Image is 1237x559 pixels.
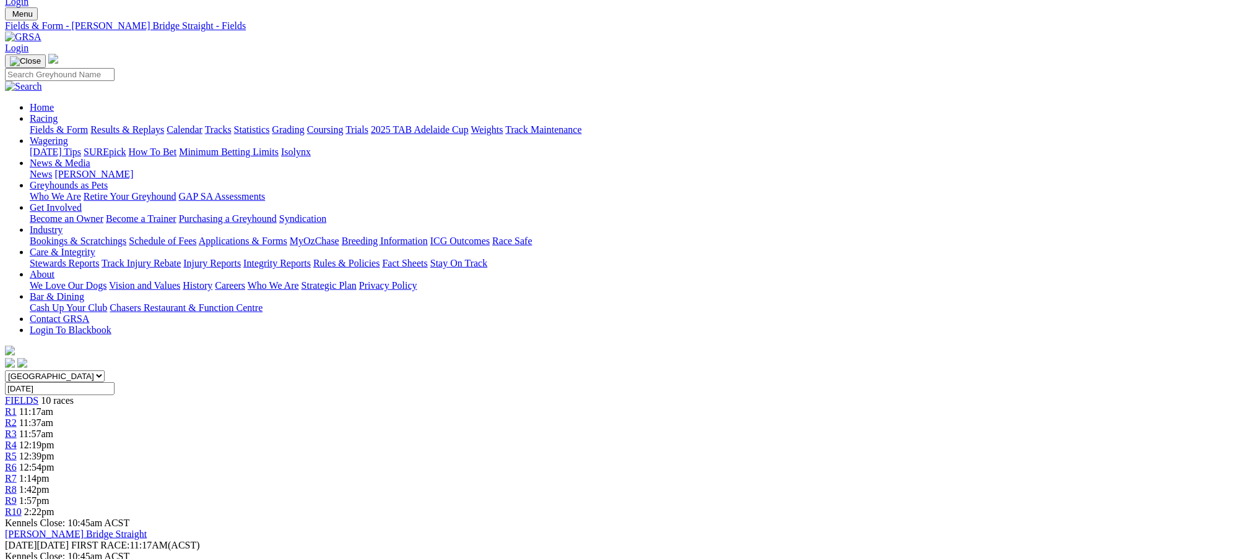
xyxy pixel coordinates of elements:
[215,280,245,291] a: Careers
[5,406,17,417] span: R1
[19,429,53,439] span: 11:57am
[5,540,69,550] span: [DATE]
[5,395,38,406] a: FIELDS
[183,258,241,268] a: Injury Reports
[30,314,89,324] a: Contact GRSA
[371,124,469,135] a: 2025 TAB Adelaide Cup
[272,124,305,135] a: Grading
[30,135,68,146] a: Wagering
[281,147,311,157] a: Isolynx
[30,258,1232,269] div: Care & Integrity
[5,462,17,472] a: R6
[5,417,17,428] a: R2
[30,147,1232,158] div: Wagering
[5,68,115,81] input: Search
[30,191,1232,202] div: Greyhounds as Pets
[5,429,17,439] a: R3
[30,213,1232,224] div: Get Involved
[30,158,90,168] a: News & Media
[243,258,311,268] a: Integrity Reports
[12,9,33,19] span: Menu
[248,280,299,291] a: Who We Are
[30,302,1232,314] div: Bar & Dining
[5,484,17,495] span: R8
[430,236,490,246] a: ICG Outcomes
[199,236,287,246] a: Applications & Forms
[5,43,28,53] a: Login
[30,269,54,279] a: About
[30,180,108,190] a: Greyhounds as Pets
[30,169,52,179] a: News
[492,236,532,246] a: Race Safe
[48,54,58,64] img: logo-grsa-white.png
[5,518,129,528] span: Kennels Close: 10:45am ACST
[179,191,266,202] a: GAP SA Assessments
[30,280,1232,291] div: About
[102,258,181,268] a: Track Injury Rebate
[24,506,54,517] span: 2:22pm
[71,540,129,550] span: FIRST RACE:
[5,20,1232,32] a: Fields & Form - [PERSON_NAME] Bridge Straight - Fields
[19,495,50,506] span: 1:57pm
[183,280,212,291] a: History
[10,56,41,66] img: Close
[279,213,326,224] a: Syndication
[30,224,63,235] a: Industry
[5,506,22,517] a: R10
[19,451,54,461] span: 12:39pm
[129,236,196,246] a: Schedule of Fees
[84,191,176,202] a: Retire Your Greyhound
[19,462,54,472] span: 12:54pm
[19,484,50,495] span: 1:42pm
[30,302,107,313] a: Cash Up Your Club
[179,213,277,224] a: Purchasing a Greyhound
[307,124,344,135] a: Coursing
[30,191,81,202] a: Who We Are
[129,147,177,157] a: How To Bet
[167,124,202,135] a: Calendar
[30,202,82,213] a: Get Involved
[71,540,200,550] span: 11:17AM(ACST)
[30,102,54,113] a: Home
[41,395,74,406] span: 10 races
[30,124,88,135] a: Fields & Form
[290,236,339,246] a: MyOzChase
[30,325,111,335] a: Login To Blackbook
[30,258,99,268] a: Stewards Reports
[90,124,164,135] a: Results & Replays
[84,147,126,157] a: SUREpick
[5,440,17,450] a: R4
[345,124,368,135] a: Trials
[110,302,263,313] a: Chasers Restaurant & Function Centre
[313,258,380,268] a: Rules & Policies
[5,32,41,43] img: GRSA
[30,169,1232,180] div: News & Media
[30,213,103,224] a: Become an Owner
[19,417,53,428] span: 11:37am
[234,124,270,135] a: Statistics
[430,258,487,268] a: Stay On Track
[205,124,232,135] a: Tracks
[179,147,279,157] a: Minimum Betting Limits
[302,280,357,291] a: Strategic Plan
[383,258,428,268] a: Fact Sheets
[109,280,180,291] a: Vision and Values
[5,7,38,20] button: Toggle navigation
[30,247,95,257] a: Care & Integrity
[30,236,126,246] a: Bookings & Scratchings
[5,451,17,461] a: R5
[5,473,17,484] a: R7
[359,280,417,291] a: Privacy Policy
[5,346,15,356] img: logo-grsa-white.png
[5,495,17,506] span: R9
[54,169,133,179] a: [PERSON_NAME]
[30,280,106,291] a: We Love Our Dogs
